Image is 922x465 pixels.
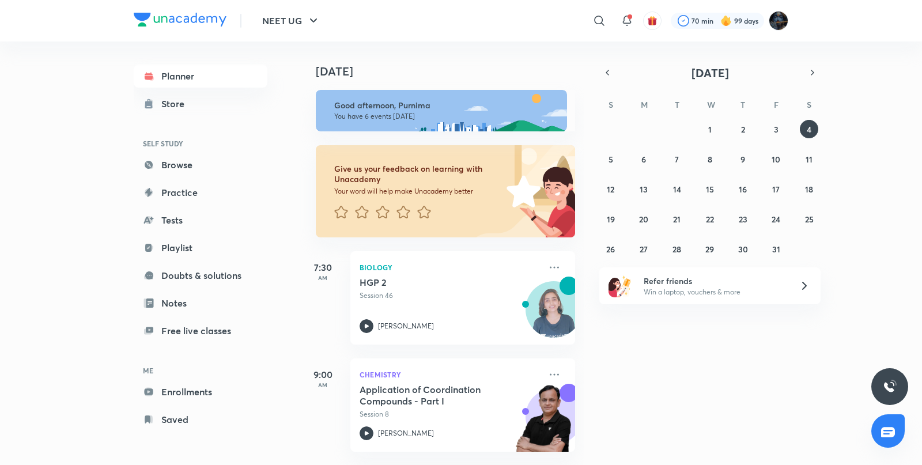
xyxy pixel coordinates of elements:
[701,120,719,138] button: October 1, 2025
[134,361,267,380] h6: ME
[134,264,267,287] a: Doubts & solutions
[512,384,575,463] img: unacademy
[334,112,557,121] p: You have 6 events [DATE]
[772,214,780,225] abbr: October 24, 2025
[602,180,620,198] button: October 12, 2025
[701,210,719,228] button: October 22, 2025
[602,150,620,168] button: October 5, 2025
[640,244,648,255] abbr: October 27, 2025
[643,12,662,30] button: avatar
[668,180,686,198] button: October 14, 2025
[734,240,752,258] button: October 30, 2025
[708,124,712,135] abbr: October 1, 2025
[467,145,575,237] img: feedback_image
[134,92,267,115] a: Store
[767,180,785,198] button: October 17, 2025
[300,274,346,281] p: AM
[806,154,813,165] abbr: October 11, 2025
[378,428,434,438] p: [PERSON_NAME]
[739,214,747,225] abbr: October 23, 2025
[740,99,745,110] abbr: Thursday
[134,181,267,204] a: Practice
[634,240,653,258] button: October 27, 2025
[883,380,897,394] img: ttu
[609,274,632,297] img: referral
[134,134,267,153] h6: SELF STUDY
[640,184,648,195] abbr: October 13, 2025
[708,154,712,165] abbr: October 8, 2025
[609,154,613,165] abbr: October 5, 2025
[255,9,327,32] button: NEET UG
[134,153,267,176] a: Browse
[316,90,567,131] img: afternoon
[300,381,346,388] p: AM
[606,244,615,255] abbr: October 26, 2025
[134,236,267,259] a: Playlist
[740,154,745,165] abbr: October 9, 2025
[805,184,813,195] abbr: October 18, 2025
[644,287,785,297] p: Win a laptop, vouchers & more
[360,368,541,381] p: Chemistry
[807,99,811,110] abbr: Saturday
[720,15,732,27] img: streak
[134,13,226,29] a: Company Logo
[672,244,681,255] abbr: October 28, 2025
[641,99,648,110] abbr: Monday
[800,210,818,228] button: October 25, 2025
[767,120,785,138] button: October 3, 2025
[644,275,785,287] h6: Refer friends
[706,184,714,195] abbr: October 15, 2025
[639,214,648,225] abbr: October 20, 2025
[706,214,714,225] abbr: October 22, 2025
[360,409,541,419] p: Session 8
[668,210,686,228] button: October 21, 2025
[360,290,541,301] p: Session 46
[647,16,658,26] img: avatar
[134,209,267,232] a: Tests
[360,277,503,288] h5: HGP 2
[678,15,689,27] img: check rounded
[673,184,681,195] abbr: October 14, 2025
[772,184,780,195] abbr: October 17, 2025
[767,240,785,258] button: October 31, 2025
[609,99,613,110] abbr: Sunday
[134,408,267,431] a: Saved
[738,244,748,255] abbr: October 30, 2025
[641,154,646,165] abbr: October 6, 2025
[675,99,679,110] abbr: Tuesday
[767,150,785,168] button: October 10, 2025
[134,380,267,403] a: Enrollments
[772,244,780,255] abbr: October 31, 2025
[134,13,226,27] img: Company Logo
[334,100,557,111] h6: Good afternoon, Purnima
[739,184,747,195] abbr: October 16, 2025
[134,292,267,315] a: Notes
[607,184,614,195] abbr: October 12, 2025
[691,65,729,81] span: [DATE]
[134,65,267,88] a: Planner
[360,384,503,407] h5: Application of Coordination Compounds - Part I
[615,65,804,81] button: [DATE]
[705,244,714,255] abbr: October 29, 2025
[774,124,779,135] abbr: October 3, 2025
[607,214,615,225] abbr: October 19, 2025
[774,99,779,110] abbr: Friday
[741,124,745,135] abbr: October 2, 2025
[734,210,752,228] button: October 23, 2025
[707,99,715,110] abbr: Wednesday
[800,180,818,198] button: October 18, 2025
[734,120,752,138] button: October 2, 2025
[734,150,752,168] button: October 9, 2025
[769,11,788,31] img: Purnima Sharma
[634,150,653,168] button: October 6, 2025
[701,150,719,168] button: October 8, 2025
[701,180,719,198] button: October 15, 2025
[734,180,752,198] button: October 16, 2025
[334,164,502,184] h6: Give us your feedback on learning with Unacademy
[634,210,653,228] button: October 20, 2025
[378,321,434,331] p: [PERSON_NAME]
[334,187,502,196] p: Your word will help make Unacademy better
[673,214,681,225] abbr: October 21, 2025
[668,240,686,258] button: October 28, 2025
[602,240,620,258] button: October 26, 2025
